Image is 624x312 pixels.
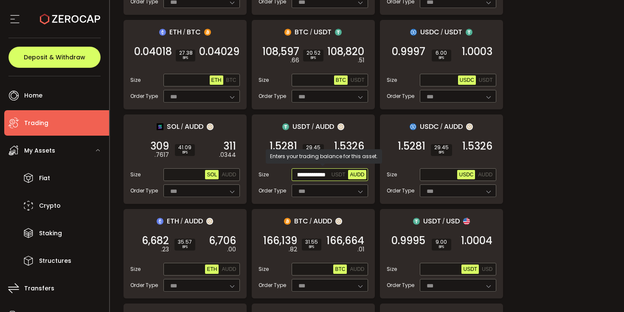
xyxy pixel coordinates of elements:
button: USDT [330,170,347,179]
span: AUDD [184,216,203,226]
span: BTC [335,266,345,272]
span: USDT [351,77,365,83]
span: Trading [24,117,48,129]
button: AUDD [220,265,238,274]
button: ETH [210,75,223,85]
span: Size [259,171,269,178]
span: Staking [39,227,62,240]
span: 20.52 [306,50,320,56]
i: BPS [178,245,192,250]
em: / [309,217,312,225]
span: BTC [336,77,346,83]
img: zuPXiwguUFiBOIQyqLOiXsnnNitlx7q4LCwEbLHADjIpTka+Lip0HH8D0VTrd02z+wEAAAAASUVORK5CYII= [207,123,214,130]
span: 166,139 [263,237,297,245]
iframe: Chat Widget [582,271,624,312]
span: 41.09 [178,145,191,150]
span: BTC [295,27,309,37]
span: ETH [167,216,179,226]
span: ETH [169,27,182,37]
span: USDC [420,121,439,132]
span: 31.55 [305,240,318,245]
span: Order Type [130,281,158,289]
button: USDT [461,265,479,274]
img: btc_portfolio.svg [284,29,291,36]
img: zuPXiwguUFiBOIQyqLOiXsnnNitlx7q4LCwEbLHADjIpTka+Lip0HH8D0VTrd02z+wEAAAAASUVORK5CYII= [335,218,342,225]
span: 1.5281 [398,142,425,150]
span: 0.04029 [199,47,239,56]
span: AUDD [444,121,463,132]
span: AUDD [313,216,332,226]
button: USDC [457,170,475,179]
span: 1.0003 [462,47,492,56]
span: 309 [150,142,169,150]
span: Order Type [259,187,286,195]
div: Enters your trading balance for this asset. [266,149,382,164]
img: eth_portfolio.svg [157,218,163,225]
button: BTC [333,265,347,274]
span: Deposit & Withdraw [24,54,85,60]
span: USDT [463,266,477,272]
span: USDT [479,77,493,83]
span: Home [24,89,42,102]
span: My Assets [24,145,55,157]
img: sol_portfolio.png [157,123,163,130]
i: BPS [434,150,449,155]
i: BPS [179,56,192,61]
span: AUDD [222,266,236,272]
span: Size [387,265,397,273]
img: zuPXiwguUFiBOIQyqLOiXsnnNitlx7q4LCwEbLHADjIpTka+Lip0HH8D0VTrd02z+wEAAAAASUVORK5CYII= [466,123,473,130]
i: BPS [435,245,448,250]
span: Size [387,76,397,84]
em: .0344 [219,150,236,159]
i: BPS [435,56,448,61]
em: / [183,28,186,36]
span: BTC [187,27,201,37]
span: 311 [223,142,236,150]
span: Size [259,76,269,84]
button: AUDD [220,170,238,179]
span: 108,597 [262,47,299,56]
span: ETH [207,266,217,272]
img: eth_portfolio.svg [159,29,166,36]
em: .7617 [155,150,169,159]
span: 1.0004 [461,237,492,245]
button: USDT [349,75,366,85]
span: USDT [314,27,332,37]
span: 0.04018 [134,47,172,56]
span: Size [130,76,141,84]
em: .23 [161,245,169,254]
span: Order Type [259,92,286,100]
em: .66 [290,56,299,65]
span: 6,682 [142,237,169,245]
span: USDT [444,27,462,37]
span: Order Type [387,92,414,100]
em: / [312,123,314,131]
button: Deposit & Withdraw [8,47,101,68]
span: 29.45 [434,145,449,150]
span: Structures [39,255,71,267]
span: AUDD [478,172,492,178]
span: 1.5281 [270,142,297,150]
em: / [440,123,443,131]
span: USDC [460,77,474,83]
span: USDC [420,27,439,37]
span: Fiat [39,172,50,184]
img: usdt_portfolio.svg [335,29,342,36]
button: USDC [458,75,476,85]
span: SOL [207,172,217,178]
span: ETH [211,77,222,83]
span: AUDD [185,121,203,132]
span: Size [259,265,269,273]
span: USD [446,216,460,226]
em: .82 [289,245,297,254]
img: btc_portfolio.svg [284,218,291,225]
span: USDT [423,216,441,226]
button: BTC [334,75,348,85]
i: BPS [178,150,191,155]
i: BPS [306,56,320,61]
span: Order Type [387,187,414,195]
span: AUDD [350,266,364,272]
span: 6,706 [209,237,236,245]
span: Size [130,265,141,273]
